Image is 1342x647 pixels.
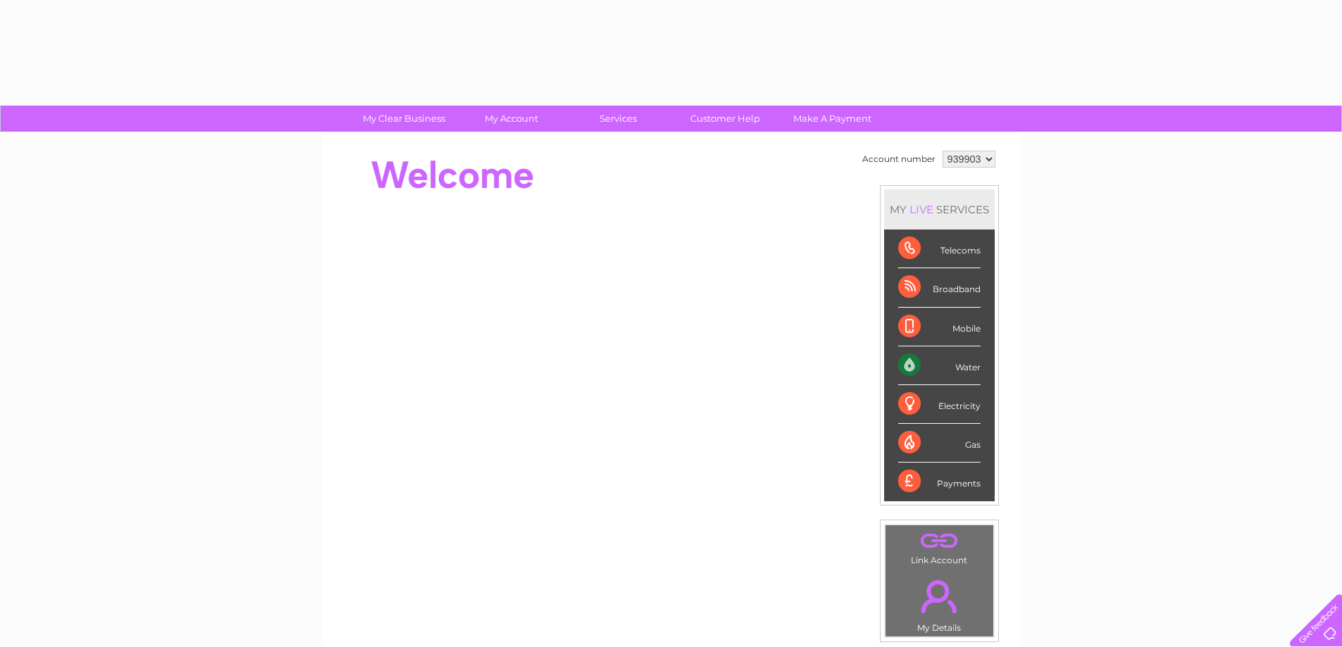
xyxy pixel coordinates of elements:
[885,524,994,569] td: Link Account
[560,106,676,132] a: Services
[898,385,981,424] div: Electricity
[898,308,981,346] div: Mobile
[898,230,981,268] div: Telecoms
[889,572,990,621] a: .
[885,568,994,637] td: My Details
[898,463,981,501] div: Payments
[898,424,981,463] div: Gas
[898,346,981,385] div: Water
[859,147,939,171] td: Account number
[884,189,995,230] div: MY SERVICES
[453,106,569,132] a: My Account
[346,106,462,132] a: My Clear Business
[907,203,936,216] div: LIVE
[774,106,890,132] a: Make A Payment
[898,268,981,307] div: Broadband
[889,529,990,553] a: .
[667,106,783,132] a: Customer Help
